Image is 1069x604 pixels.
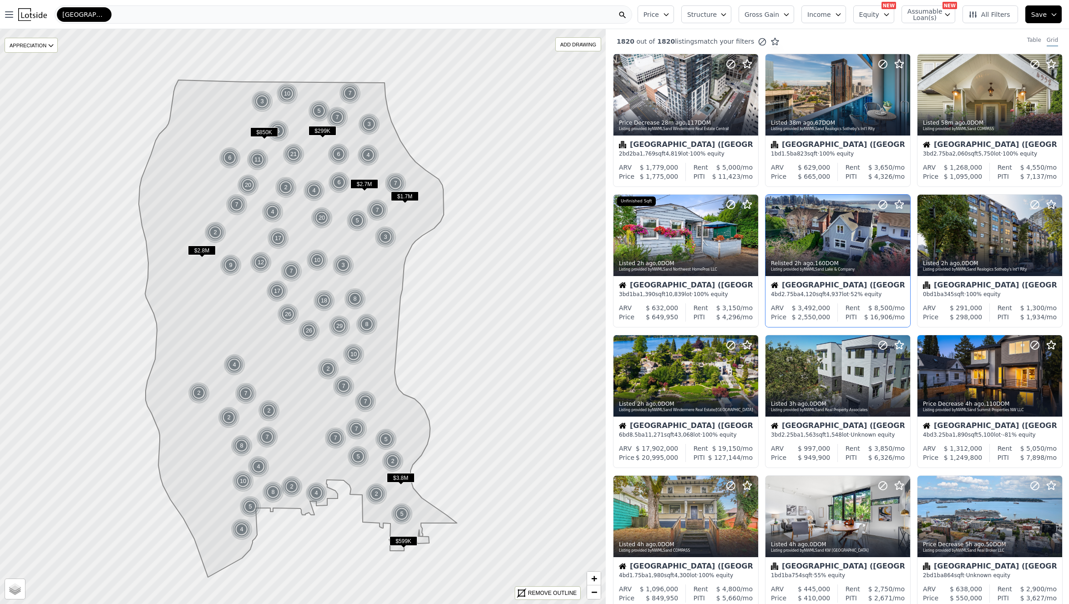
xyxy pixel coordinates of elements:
div: ARV [923,303,936,312]
div: 7 [324,427,346,449]
div: /mo [860,303,905,312]
a: Listed 58m ago,0DOMListing provided byNWMLSand COMPASSHouse[GEOGRAPHIC_DATA] ([GEOGRAPHIC_DATA])3... [917,54,1062,187]
div: 4 [357,144,379,166]
div: 2 bd 2 ba sqft lot · 100% equity [619,150,753,157]
time: 2025-08-19 21:19 [795,260,813,267]
div: Price [619,172,634,181]
img: Condominium [771,141,778,148]
span: 5,750 [978,151,994,157]
div: Price Decrease , 110 DOM [923,400,1058,408]
img: House [619,422,626,429]
div: Listed , 0 DOM [771,400,906,408]
img: g1.png [283,143,305,165]
time: 2025-08-19 21:15 [941,260,960,267]
span: $ 1,312,000 [944,445,983,452]
div: 1 bd 1.5 ba sqft · 100% equity [771,150,905,157]
span: 2,060 [952,151,968,157]
img: House [619,282,626,289]
div: $850K [250,127,278,141]
div: 20 [237,174,259,196]
div: 26 [277,303,299,325]
div: /mo [1009,172,1057,181]
span: All Filters [968,10,1010,19]
span: $ 20,995,000 [636,454,679,461]
button: Price [638,5,674,23]
div: Price [771,453,786,462]
time: 2025-08-19 22:27 [661,120,685,126]
span: 1,769 [640,151,655,157]
div: 3 [251,91,273,112]
span: 4,120 [800,291,816,297]
div: Price [771,312,786,322]
div: 6 [328,143,350,165]
div: PITI [694,453,705,462]
img: g1.png [324,427,347,449]
span: $2.8M [188,246,216,255]
div: 3 [332,254,354,276]
div: /mo [857,312,905,322]
div: ARV [923,163,936,172]
span: $ 629,000 [798,164,830,171]
img: g1.png [280,260,303,282]
img: g1.png [357,144,380,166]
img: g1.png [356,313,378,335]
div: 8 [231,435,253,457]
a: Listed 2h ago,0DOMListing provided byNWMLSand Realogics Sotheby's Int'l RltyCondominium[GEOGRAPHI... [917,194,1062,327]
div: [GEOGRAPHIC_DATA] ([GEOGRAPHIC_DATA]) [923,422,1057,431]
img: g1.png [306,249,329,271]
div: [GEOGRAPHIC_DATA] ([GEOGRAPHIC_DATA]) [619,282,753,291]
div: Rent [846,303,860,312]
button: Structure [681,5,731,23]
div: PITI [846,172,857,181]
div: /mo [708,163,753,172]
span: $1.7M [391,191,419,201]
img: g1.png [235,383,257,404]
div: 3 bd 2.25 ba sqft lot · Unknown equity [771,431,905,438]
span: 1,548 [826,432,842,438]
img: House [923,422,930,429]
div: Rent [694,444,708,453]
img: Lotside [18,8,47,21]
div: $1.7M [391,191,419,205]
time: 2025-08-19 21:57 [941,120,965,126]
img: g1.png [333,375,355,397]
span: $ 632,000 [646,304,678,312]
div: 2 [188,382,210,404]
span: $ 3,150 [716,304,740,312]
span: Assumable Loan(s) [907,8,937,21]
div: $299K [309,126,336,139]
div: /mo [1009,312,1057,322]
img: g1.png [267,227,289,249]
div: Listed , 0 DOM [923,260,1058,267]
img: g1.png [258,400,280,422]
div: 7 [385,172,406,194]
div: 5 [267,120,289,142]
span: Structure [687,10,716,19]
button: Assumable Loan(s) [902,5,955,23]
div: 0 bd 1 ba sqft · 100% equity [923,291,1057,298]
div: Rent [846,163,860,172]
span: $ 1,095,000 [944,173,983,180]
div: 18 [313,290,335,312]
img: g1.png [385,172,407,194]
div: 7 [226,194,248,216]
div: Price Decrease , 117 DOM [619,119,754,126]
div: Listing provided by NWMLS and Northwest HomePros LLC [619,267,754,272]
span: 11,271 [645,432,664,438]
a: Relisted 2h ago,160DOMListing provided byNWMLSand Lake & CompanyHouse[GEOGRAPHIC_DATA] ([GEOGRAPH... [765,194,910,327]
button: Income [801,5,846,23]
div: 4 bd 2.75 ba sqft lot · 52% equity [771,291,905,298]
span: 4,819 [665,151,681,157]
div: 7 [355,391,376,413]
div: ARV [771,444,784,453]
div: /mo [1012,303,1057,312]
img: g1.png [355,391,377,413]
span: 1,890 [952,432,968,438]
img: g1.png [313,290,335,312]
button: Gross Gain [739,5,794,23]
img: g1.png [308,100,330,122]
span: $ 1,779,000 [640,164,679,171]
div: 5 [347,446,369,468]
span: 1,563 [800,432,816,438]
div: Price [923,172,938,181]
